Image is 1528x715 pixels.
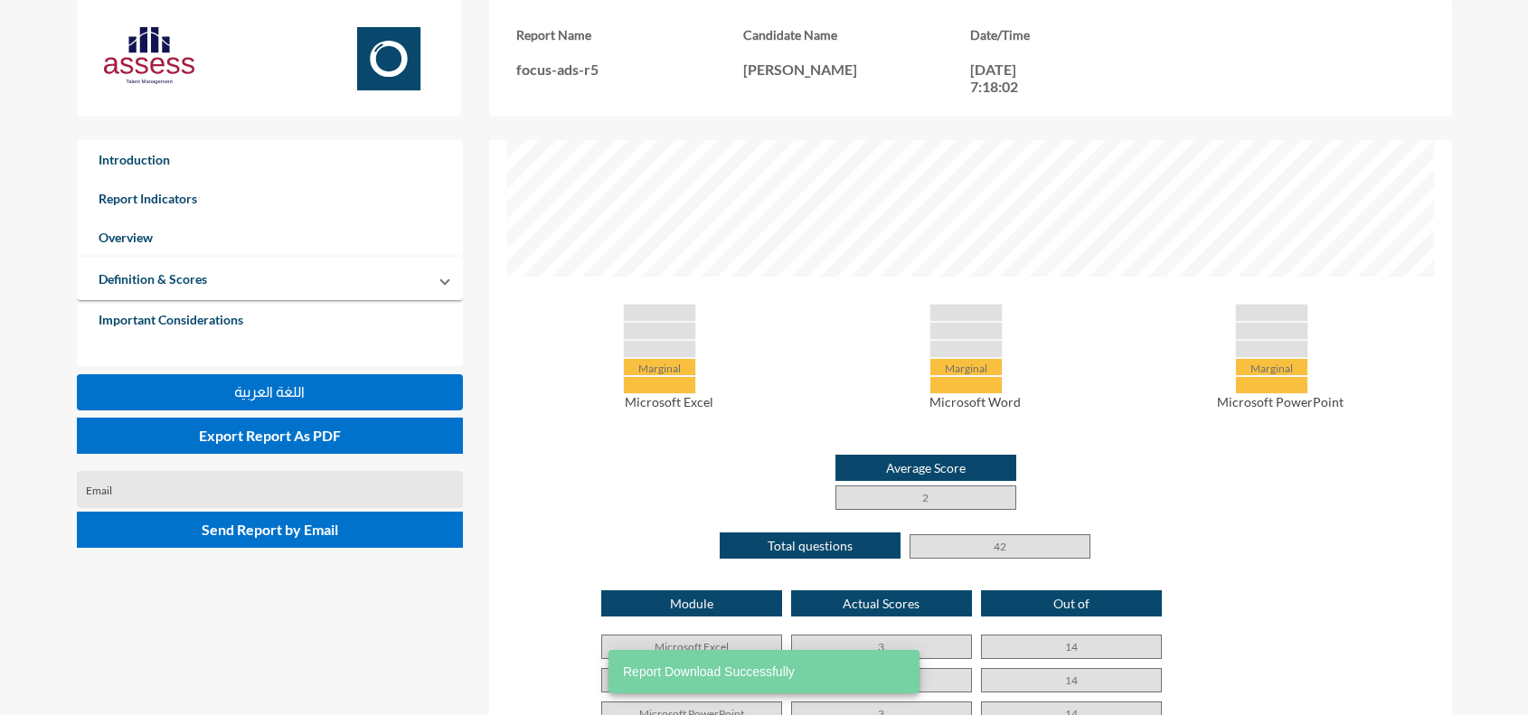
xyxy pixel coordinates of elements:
[831,394,1118,409] p: Microsoft Word
[77,179,464,218] a: Report Indicators
[234,384,305,400] span: اللغة العربية
[835,485,1016,510] p: 2
[104,27,194,84] img: AssessLogoo.svg
[929,358,1003,376] div: Marginal
[743,27,970,42] h3: Candidate Name
[970,61,1052,95] p: [DATE] 7:18:02
[344,27,434,90] img: Focus.svg
[743,61,970,78] p: [PERSON_NAME]
[525,394,813,409] p: Microsoft Excel
[623,358,696,376] div: Marginal
[77,218,464,257] a: Overview
[981,590,1162,616] p: Out of
[516,61,743,78] p: focus-ads-r5
[981,635,1162,659] p: 14
[77,300,464,339] a: Important Considerations
[981,668,1162,692] p: 14
[910,534,1090,559] p: 42
[77,257,464,300] mat-expansion-panel-header: Definition & Scores
[791,590,972,616] p: Actual Scores
[720,532,901,559] p: Total questions
[77,512,464,548] button: Send Report by Email
[970,27,1197,42] h3: Date/Time
[623,663,795,681] span: Report Download Successfully
[77,259,229,298] a: Definition & Scores
[77,374,464,410] button: اللغة العربية
[1235,358,1308,376] div: Marginal
[77,418,464,454] button: Export Report As PDF
[516,27,743,42] h3: Report Name
[199,427,341,444] span: Export Report As PDF
[1137,394,1424,409] p: Microsoft PowerPoint
[77,140,464,179] a: Introduction
[202,521,338,538] span: Send Report by Email
[601,590,782,616] p: Module
[835,455,1016,481] p: Average Score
